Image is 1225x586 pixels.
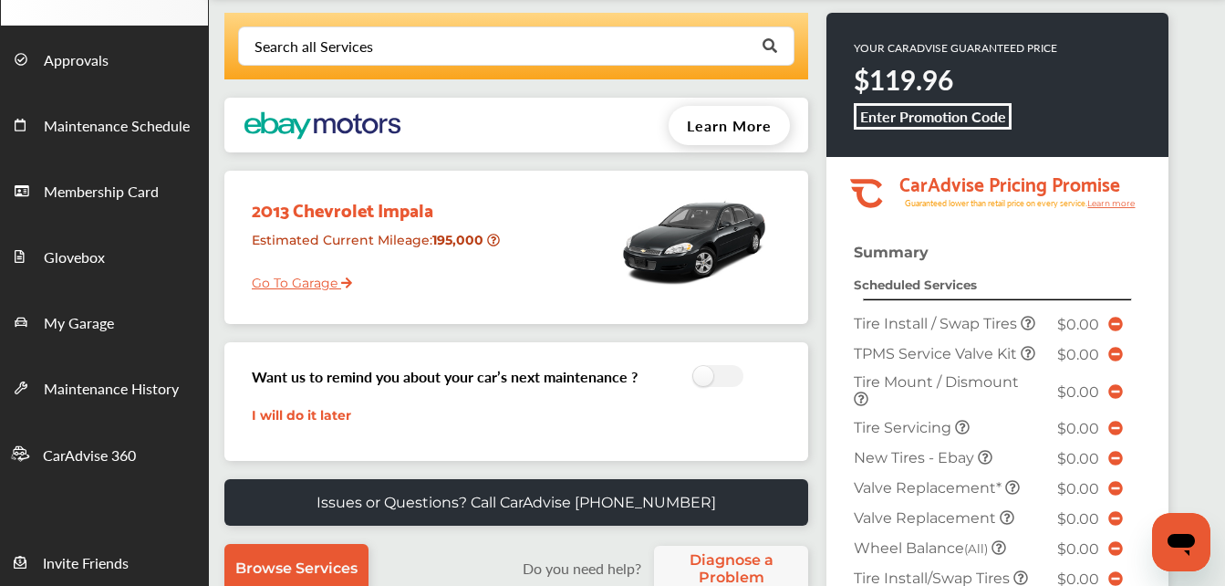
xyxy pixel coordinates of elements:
[687,115,772,136] span: Learn More
[44,246,105,270] span: Glovebox
[514,558,649,579] label: Do you need help?
[663,551,799,586] span: Diagnose a Problem
[854,373,1019,391] span: Tire Mount / Dismount
[1057,480,1099,497] span: $0.00
[317,494,716,511] p: Issues or Questions? Call CarAdvise [PHONE_NUMBER]
[1,288,208,354] a: My Garage
[905,197,1087,209] tspan: Guaranteed lower than retail price on every service.
[1152,513,1210,571] iframe: Button to launch messaging window
[1057,510,1099,528] span: $0.00
[44,49,109,73] span: Approvals
[1,354,208,420] a: Maintenance History
[252,366,638,387] h3: Want us to remind you about your car’s next maintenance ?
[432,232,487,248] strong: 195,000
[44,115,190,139] span: Maintenance Schedule
[224,479,808,526] a: Issues or Questions? Call CarAdvise [PHONE_NUMBER]
[854,244,929,261] strong: Summary
[1057,383,1099,401] span: $0.00
[1057,540,1099,558] span: $0.00
[1,223,208,288] a: Glovebox
[252,407,351,424] a: I will do it later
[43,445,136,468] span: CarAdvise 360
[854,539,991,557] span: Wheel Balance
[1057,450,1099,467] span: $0.00
[235,560,358,577] span: Browse Services
[854,479,1005,497] span: Valve Replacement*
[854,60,953,99] strong: $119.96
[964,541,988,556] small: (All)
[899,166,1120,199] tspan: CarAdvise Pricing Promise
[1087,198,1136,208] tspan: Learn more
[854,449,978,466] span: New Tires - Ebay
[1,91,208,157] a: Maintenance Schedule
[44,378,179,402] span: Maintenance History
[43,552,129,576] span: Invite Friends
[854,40,1057,56] p: YOUR CARADVISE GUARANTEED PRICE
[854,345,1021,362] span: TPMS Service Valve Kit
[238,261,352,296] a: Go To Garage
[1057,346,1099,363] span: $0.00
[1,157,208,223] a: Membership Card
[1,26,208,91] a: Approvals
[860,106,1006,127] b: Enter Promotion Code
[44,181,159,204] span: Membership Card
[854,509,1000,527] span: Valve Replacement
[238,180,505,225] div: 2013 Chevrolet Impala
[1057,420,1099,437] span: $0.00
[854,419,955,436] span: Tire Servicing
[854,277,977,292] strong: Scheduled Services
[254,39,373,54] div: Search all Services
[854,315,1021,332] span: Tire Install / Swap Tires
[1057,316,1099,333] span: $0.00
[617,180,772,298] img: mobile_8613_st0640_046.jpg
[238,225,505,271] div: Estimated Current Mileage :
[44,312,114,336] span: My Garage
